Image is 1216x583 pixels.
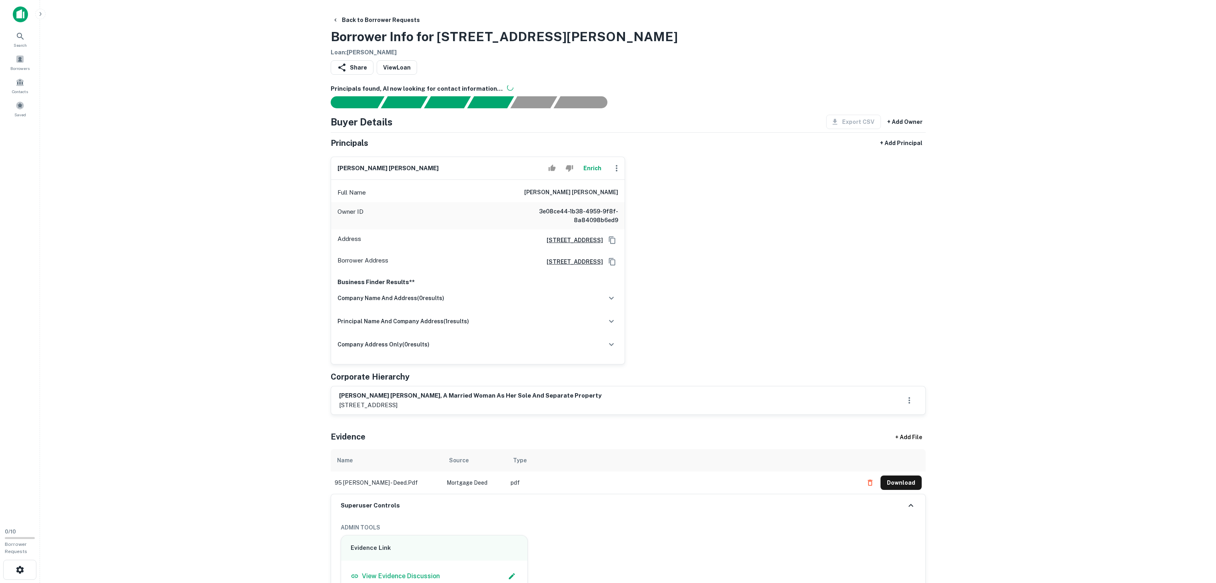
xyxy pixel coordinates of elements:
button: + Add Owner [884,115,926,129]
h6: principal name and company address ( 1 results) [337,317,469,326]
p: Full Name [337,188,366,197]
button: Enrich [580,160,605,176]
span: 0 / 10 [5,529,16,535]
button: Delete file [863,476,877,489]
p: Address [337,234,361,246]
span: Borrowers [10,65,30,72]
h6: Loan : [PERSON_NAME] [331,48,678,57]
h6: Superuser Controls [341,501,400,510]
span: Search [14,42,27,48]
a: [STREET_ADDRESS] [540,236,603,245]
div: Your request is received and processing... [381,96,427,108]
div: Type [513,456,527,465]
th: Type [507,449,859,472]
h6: Principals found, AI now looking for contact information... [331,84,926,94]
h6: [PERSON_NAME] [PERSON_NAME] [524,188,618,197]
td: 95 [PERSON_NAME] - deed.pdf [331,472,443,494]
h6: Evidence Link [351,543,518,553]
a: Contacts [2,75,38,96]
a: View Evidence Discussion [351,571,440,581]
a: Search [2,28,38,50]
div: AI fulfillment process complete. [554,96,617,108]
div: Principals found, AI now looking for contact information... [467,96,514,108]
button: Copy Address [606,234,618,246]
h4: Buyer Details [331,115,393,129]
iframe: Chat Widget [1176,519,1216,557]
a: Borrowers [2,52,38,73]
div: Source [449,456,469,465]
button: Copy Address [606,256,618,268]
h6: company name and address ( 0 results) [337,294,444,302]
div: + Add File [881,430,937,444]
h6: [PERSON_NAME] [PERSON_NAME], a married woman as her sole and separate property [339,391,601,400]
h5: Corporate Hierarchy [331,371,409,383]
div: Name [337,456,353,465]
a: ViewLoan [377,60,417,75]
span: Saved [14,111,26,118]
h6: company address only ( 0 results) [337,340,429,349]
p: View Evidence Discussion [362,571,440,581]
button: Back to Borrower Requests [329,13,423,27]
div: scrollable content [331,449,926,494]
p: Borrower Address [337,256,388,268]
span: Borrower Requests [5,541,27,554]
a: [STREET_ADDRESS] [540,257,603,266]
a: Saved [2,98,38,119]
button: Share [331,60,373,75]
h5: Principals [331,137,368,149]
p: Owner ID [337,207,363,225]
p: [STREET_ADDRESS] [339,400,601,410]
h6: ADMIN TOOLS [341,523,916,532]
th: Name [331,449,443,472]
h5: Evidence [331,431,365,443]
button: + Add Principal [877,136,926,150]
span: Contacts [12,88,28,95]
h3: Borrower Info for [STREET_ADDRESS][PERSON_NAME] [331,27,678,46]
div: Principals found, still searching for contact information. This may take time... [510,96,557,108]
td: Mortgage Deed [443,472,507,494]
img: capitalize-icon.png [13,6,28,22]
th: Source [443,449,507,472]
button: Reject [562,160,576,176]
button: Download [881,476,922,490]
button: Edit Slack Link [506,570,518,582]
td: pdf [507,472,859,494]
div: Sending borrower request to AI... [321,96,381,108]
h6: 3e08ce44-1b38-4959-9f8f-8a84098b6ed9 [522,207,618,225]
p: Business Finder Results** [337,277,618,287]
div: Documents found, AI parsing details... [424,96,471,108]
h6: [PERSON_NAME] [PERSON_NAME] [337,164,439,173]
button: Accept [545,160,559,176]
